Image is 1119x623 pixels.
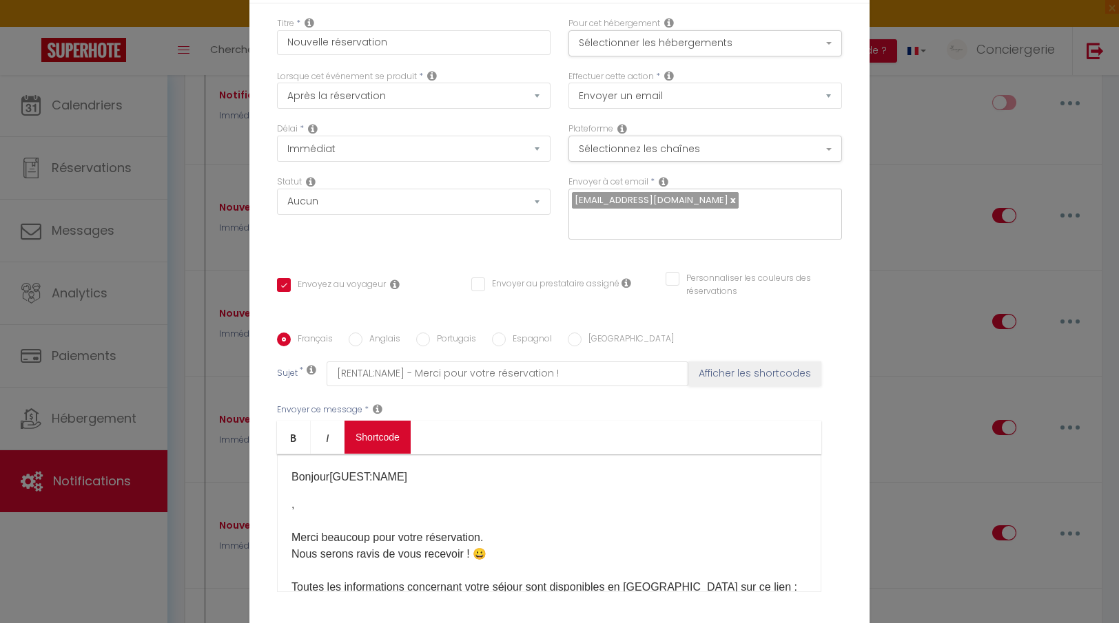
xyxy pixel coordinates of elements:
[362,332,400,348] label: Anglais
[688,361,821,386] button: Afficher les shortcodes
[277,17,294,30] label: Titre
[277,454,821,592] div: ​
[345,421,411,454] a: Shortcode
[307,364,316,375] i: Subject
[427,70,437,81] i: Event Occur
[568,70,654,83] label: Effectuer cette action
[277,176,302,189] label: Statut
[291,332,333,348] label: Français
[277,70,417,83] label: Lorsque cet événement se produit
[575,193,728,207] span: [EMAIL_ADDRESS][DOMAIN_NAME]
[390,279,400,290] i: Envoyer au voyageur
[308,123,318,134] i: Action Time
[306,176,316,187] i: Booking status
[659,176,668,187] i: Recipient
[311,421,345,454] a: Italic
[291,469,807,485] p: Bonjour [GUEST:NAME] ​
[373,403,382,414] i: Message
[568,30,842,56] button: Sélectionner les hébergements
[568,17,660,30] label: Pour cet hébergement
[664,70,674,81] i: Action Type
[291,498,294,510] span: ,
[664,17,674,28] i: This Rental
[277,367,298,381] label: Sujet
[568,136,842,162] button: Sélectionnez les chaînes
[277,421,311,454] a: Bold
[291,581,797,609] span: Toutes les informations concernant votre séjour sont disponibles en [GEOGRAPHIC_DATA] sur ce lien :
[568,176,648,189] label: Envoyer à cet email
[291,548,486,560] span: Nous serons ravis de vous recevoir ! 😀
[277,403,362,416] label: Envoyer ce message
[622,277,631,288] i: Envoyer au prestataire si il est assigné
[617,123,627,134] i: Action Channel
[291,531,483,543] span: Merci beaucoup pour votre réservation.
[568,123,613,136] label: Plateforme
[582,332,674,348] label: [GEOGRAPHIC_DATA]
[430,332,476,348] label: Portugais
[277,123,298,136] label: Délai
[506,332,552,348] label: Espagnol
[305,17,314,28] i: Title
